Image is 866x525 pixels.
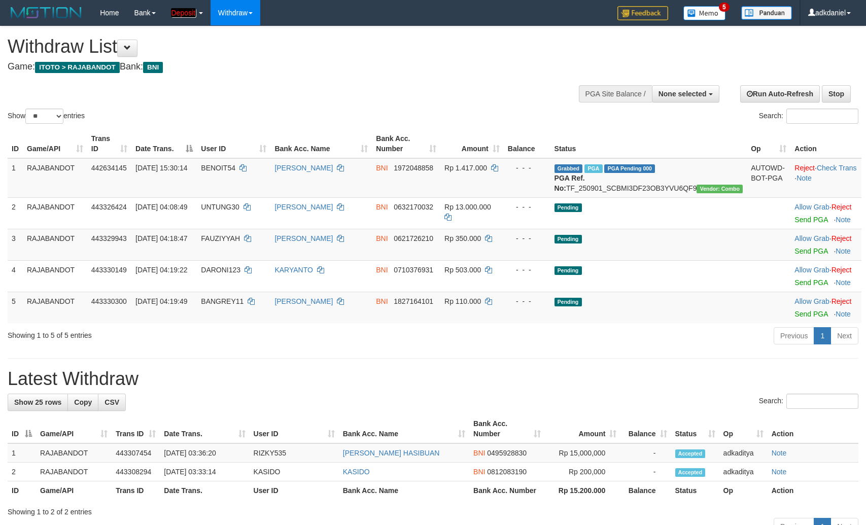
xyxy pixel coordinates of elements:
span: Copy 0621726210 to clipboard [394,234,433,242]
a: Allow Grab [794,203,829,211]
td: - [620,463,671,481]
th: Action [768,481,858,500]
th: Date Trans.: activate to sort column ascending [160,414,249,443]
span: · [794,297,831,305]
th: Balance [620,481,671,500]
span: [DATE] 04:19:49 [135,297,187,305]
div: - - - [508,296,546,306]
a: Send PGA [794,216,827,224]
td: · [790,229,861,260]
td: adkaditya [719,463,768,481]
span: BNI [143,62,163,73]
a: [PERSON_NAME] HASIBUAN [343,449,440,457]
th: Trans ID: activate to sort column ascending [87,129,131,158]
img: Feedback.jpg [617,6,668,20]
span: Copy 0495928830 to clipboard [487,449,527,457]
td: 1 [8,443,36,463]
td: RAJABANDOT [23,229,87,260]
th: Balance [504,129,550,158]
th: Status [550,129,747,158]
a: Previous [774,327,814,344]
th: Amount: activate to sort column ascending [440,129,504,158]
th: ID [8,481,36,500]
span: Copy 0632170032 to clipboard [394,203,433,211]
td: RAJABANDOT [23,260,87,292]
div: Showing 1 to 5 of 5 entries [8,326,353,340]
td: adkaditya [719,443,768,463]
img: Button%20Memo.svg [683,6,726,20]
span: BNI [376,203,388,211]
th: Bank Acc. Number: activate to sort column ascending [469,414,545,443]
h1: Latest Withdraw [8,369,858,389]
span: [DATE] 15:30:14 [135,164,187,172]
span: Pending [555,203,582,212]
th: Date Trans. [160,481,249,500]
div: - - - [508,202,546,212]
span: BENOIT54 [201,164,235,172]
a: Send PGA [794,247,827,255]
a: Reject [832,297,852,305]
td: 2 [8,197,23,229]
th: Amount: activate to sort column ascending [545,414,620,443]
span: 443330300 [91,297,127,305]
td: 4 [8,260,23,292]
a: Allow Grab [794,234,829,242]
a: [PERSON_NAME] [274,203,333,211]
a: Note [772,449,787,457]
span: Copy 0812083190 to clipboard [487,468,527,476]
th: User ID: activate to sort column ascending [197,129,270,158]
th: Action [768,414,858,443]
a: Note [836,278,851,287]
td: RAJABANDOT [23,158,87,198]
a: Stop [822,85,851,102]
th: Game/API: activate to sort column ascending [23,129,87,158]
a: Note [836,216,851,224]
span: Grabbed [555,164,583,173]
td: TF_250901_SCBMI3DF23OB3YVU6QF9 [550,158,747,198]
span: Pending [555,298,582,306]
span: BNI [376,297,388,305]
span: ITOTO > RAJABANDOT [35,62,120,73]
th: ID [8,129,23,158]
span: PGA Pending [604,164,655,173]
th: Date Trans.: activate to sort column descending [131,129,197,158]
span: BNI [376,234,388,242]
span: Copy 1827164101 to clipboard [394,297,433,305]
span: Vendor URL: https://secure11.1velocity.biz [697,185,743,193]
span: 443329943 [91,234,127,242]
th: Balance: activate to sort column ascending [620,414,671,443]
label: Search: [759,394,858,409]
input: Search: [786,109,858,124]
div: - - - [508,265,546,275]
td: Rp 15,000,000 [545,443,620,463]
span: Show 25 rows [14,398,61,406]
span: Copy 0710376931 to clipboard [394,266,433,274]
td: 1 [8,158,23,198]
th: Bank Acc. Name: activate to sort column ascending [339,414,469,443]
span: Accepted [675,468,706,477]
th: Game/API: activate to sort column ascending [36,414,112,443]
a: Send PGA [794,278,827,287]
th: Status [671,481,719,500]
span: [DATE] 04:19:22 [135,266,187,274]
td: - [620,443,671,463]
a: [PERSON_NAME] [274,234,333,242]
a: Reject [832,203,852,211]
span: FAUZIYYAH [201,234,240,242]
span: Rp 13.000.000 [444,203,491,211]
span: CSV [105,398,119,406]
a: Note [796,174,812,182]
label: Search: [759,109,858,124]
td: · [790,197,861,229]
th: Trans ID: activate to sort column ascending [112,414,160,443]
a: Run Auto-Refresh [740,85,820,102]
td: 3 [8,229,23,260]
td: 443307454 [112,443,160,463]
a: Allow Grab [794,266,829,274]
th: Op: activate to sort column ascending [719,414,768,443]
span: Rp 350.000 [444,234,481,242]
td: Rp 200,000 [545,463,620,481]
a: Check Trans [817,164,857,172]
th: Bank Acc. Number [469,481,545,500]
span: 443330149 [91,266,127,274]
